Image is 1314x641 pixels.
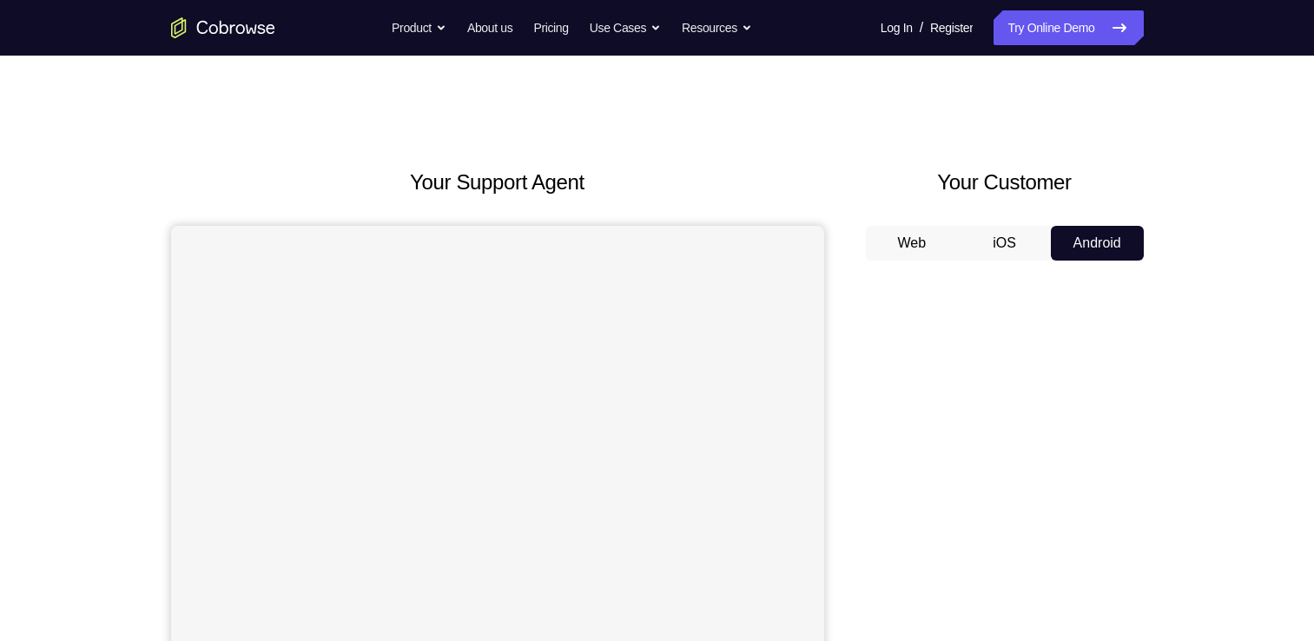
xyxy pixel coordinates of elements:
[392,10,446,45] button: Product
[171,167,824,198] h2: Your Support Agent
[958,226,1051,261] button: iOS
[866,226,959,261] button: Web
[682,10,752,45] button: Resources
[533,10,568,45] a: Pricing
[866,167,1144,198] h2: Your Customer
[171,17,275,38] a: Go to the home page
[590,10,661,45] button: Use Cases
[1051,226,1144,261] button: Android
[920,17,923,38] span: /
[994,10,1143,45] a: Try Online Demo
[467,10,512,45] a: About us
[930,10,973,45] a: Register
[881,10,913,45] a: Log In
